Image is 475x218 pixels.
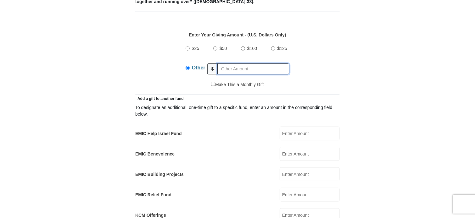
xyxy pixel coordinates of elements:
label: Make This a Monthly Gift [211,81,264,88]
span: Other [192,65,205,70]
label: EMIC Building Projects [135,171,184,178]
input: Enter Amount [280,167,340,181]
strong: Enter Your Giving Amount - (U.S. Dollars Only) [189,32,286,37]
input: Enter Amount [280,188,340,202]
span: $ [207,63,218,74]
input: Enter Amount [280,127,340,140]
label: EMIC Help Israel Fund [135,130,182,137]
span: $125 [277,46,287,51]
label: EMIC Benevolence [135,151,175,157]
span: $25 [192,46,199,51]
span: $100 [247,46,257,51]
input: Make This a Monthly Gift [211,82,215,86]
div: To designate an additional, one-time gift to a specific fund, enter an amount in the correspondin... [135,104,340,117]
input: Other Amount [217,63,289,74]
span: $50 [220,46,227,51]
input: Enter Amount [280,147,340,161]
label: EMIC Relief Fund [135,192,171,198]
span: Add a gift to another fund [135,96,184,101]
